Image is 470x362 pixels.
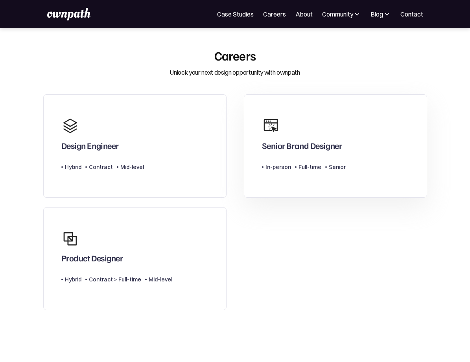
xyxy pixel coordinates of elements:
a: Careers [263,9,286,19]
div: Unlock your next design opportunity with ownpath [170,68,300,77]
div: In-person [265,162,291,172]
div: Careers [214,48,256,63]
a: Product DesignerHybridContract > Full-timeMid-level [43,207,227,310]
a: Design EngineerHybridContractMid-level [43,94,227,197]
a: Contact [400,9,423,19]
div: Senior [329,162,346,172]
div: Community [322,9,361,19]
div: Full-time [299,162,321,172]
div: Blog [370,9,391,19]
div: Mid-level [120,162,144,172]
a: About [295,9,313,19]
div: Community [322,9,353,19]
div: Contract [89,162,113,172]
div: Blog [370,9,383,19]
div: Senior Brand Designer [262,140,342,151]
div: Hybrid [65,275,81,284]
div: Product Designer [61,253,123,263]
a: Case Studies [217,9,254,19]
div: Contract > Full-time [89,275,141,284]
div: Design Engineer [61,140,119,151]
div: Hybrid [65,162,81,172]
a: Senior Brand DesignerIn-personFull-timeSenior [244,94,427,197]
div: Mid-level [149,275,172,284]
